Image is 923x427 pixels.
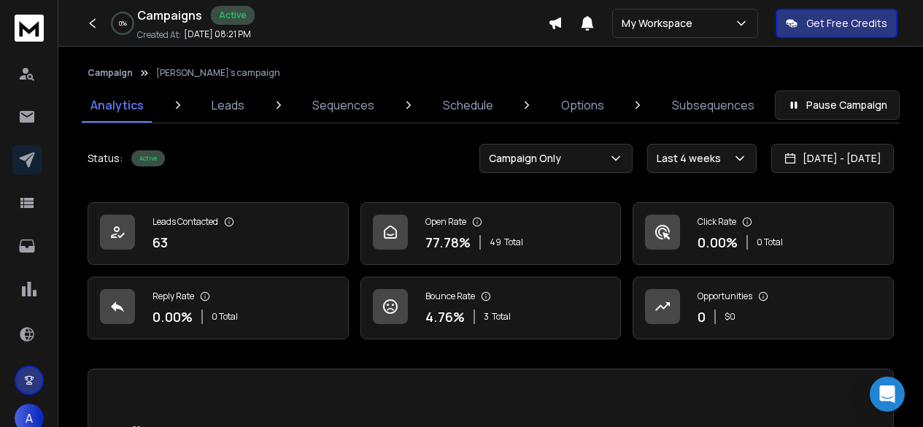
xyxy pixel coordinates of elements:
[212,96,244,114] p: Leads
[725,311,735,323] p: $ 0
[698,216,736,228] p: Click Rate
[757,236,783,248] p: 0 Total
[152,216,218,228] p: Leads Contacted
[434,88,502,123] a: Schedule
[360,202,622,265] a: Open Rate77.78%49Total
[698,307,706,327] p: 0
[663,88,763,123] a: Subsequences
[152,232,168,253] p: 63
[211,6,255,25] div: Active
[698,291,752,302] p: Opportunities
[15,15,44,42] img: logo
[152,291,194,302] p: Reply Rate
[633,277,894,339] a: Opportunities0$0
[425,232,471,253] p: 77.78 %
[672,96,754,114] p: Subsequences
[88,151,123,166] p: Status:
[698,232,738,253] p: 0.00 %
[771,144,894,173] button: [DATE] - [DATE]
[82,88,152,123] a: Analytics
[425,307,465,327] p: 4.76 %
[490,236,501,248] span: 49
[425,291,475,302] p: Bounce Rate
[137,29,181,41] p: Created At:
[504,236,523,248] span: Total
[131,150,165,166] div: Active
[489,151,567,166] p: Campaign Only
[90,96,144,114] p: Analytics
[184,28,251,40] p: [DATE] 08:21 PM
[88,67,133,79] button: Campaign
[870,377,905,412] div: Open Intercom Messenger
[304,88,383,123] a: Sequences
[484,311,489,323] span: 3
[360,277,622,339] a: Bounce Rate4.76%3Total
[622,16,698,31] p: My Workspace
[212,311,238,323] p: 0 Total
[119,19,127,28] p: 0 %
[443,96,493,114] p: Schedule
[492,311,511,323] span: Total
[425,216,466,228] p: Open Rate
[561,96,604,114] p: Options
[152,307,193,327] p: 0.00 %
[775,91,900,120] button: Pause Campaign
[88,202,349,265] a: Leads Contacted63
[552,88,613,123] a: Options
[806,16,887,31] p: Get Free Credits
[657,151,727,166] p: Last 4 weeks
[203,88,253,123] a: Leads
[156,67,280,79] p: [PERSON_NAME]'s campaign
[312,96,374,114] p: Sequences
[633,202,894,265] a: Click Rate0.00%0 Total
[776,9,897,38] button: Get Free Credits
[88,277,349,339] a: Reply Rate0.00%0 Total
[137,7,202,24] h1: Campaigns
